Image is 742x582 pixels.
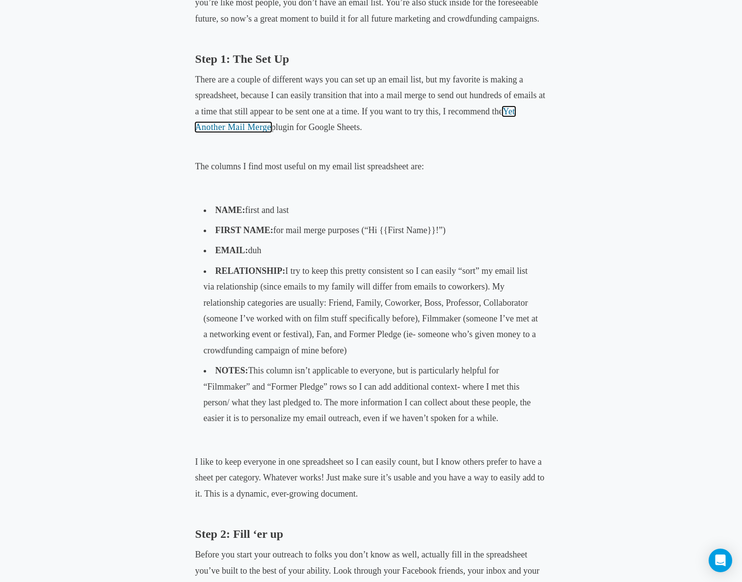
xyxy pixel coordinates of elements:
[215,245,248,255] strong: EMAIL:
[215,266,286,276] strong: RELATIONSHIP:
[709,549,732,572] div: Open Intercom Messenger
[271,122,362,132] span: plugin for Google Sheets.
[215,366,248,375] strong: NOTES:
[204,266,538,355] span: I try to keep this pretty consistent so I can easily “sort” my email list via relationship (since...
[215,205,289,215] span: first and last
[215,225,446,235] span: for mail merge purposes (“Hi {{First Name}}!”)
[215,205,245,215] strong: NAME:
[195,106,515,132] a: Yet Another Mail Merge
[195,161,424,171] span: The columns I find most useful on my email list spreadsheet are:
[215,225,273,235] strong: FIRST NAME:
[195,528,284,540] b: Step 2: Fill ‘er up
[204,366,531,423] span: This column isn’t applicable to everyone, but is particularly helpful for “Filmmaker” and “Former...
[195,53,290,65] b: Step 1: The Set Up
[215,245,262,255] span: duh
[195,75,545,116] span: There are a couple of different ways you can set up an email list, but my favorite is making a sp...
[195,457,545,499] span: I like to keep everyone in one spreadsheet so I can easily count, but I know others prefer to hav...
